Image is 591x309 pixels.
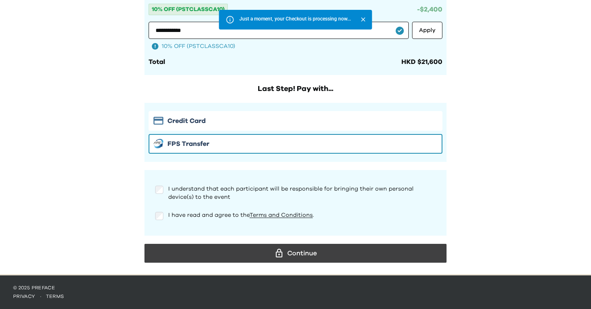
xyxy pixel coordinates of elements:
a: terms [46,294,64,299]
span: I understand that each participant will be responsible for bringing their own personal device(s) ... [168,186,414,200]
button: Continue [144,244,447,263]
img: Stripe icon [153,117,163,125]
h2: Last Step! Pay with... [144,83,447,95]
span: -$ 2,400 [417,6,442,13]
button: Apply [412,22,442,39]
div: Just a moment, your Checkout is processing now... [239,12,351,27]
div: HKD $21,600 [401,57,442,67]
span: Total [149,59,165,65]
a: Terms and Conditions [250,212,313,218]
span: FPS Transfer [167,139,209,149]
button: Stripe iconCredit Card [149,111,442,131]
div: Continue [151,247,440,259]
span: 10% OFF (PSTCLASSCA10) [162,42,235,50]
img: FPS icon [153,139,163,148]
span: · [35,294,46,299]
span: 10% OFF (PSTCLASSCA10) [149,4,228,15]
a: privacy [13,294,35,299]
p: © 2025 Preface [13,284,578,291]
button: FPS iconFPS Transfer [149,134,442,154]
span: Credit Card [167,116,206,126]
button: Close [357,14,369,25]
span: I have read and agree to the . [168,212,314,218]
